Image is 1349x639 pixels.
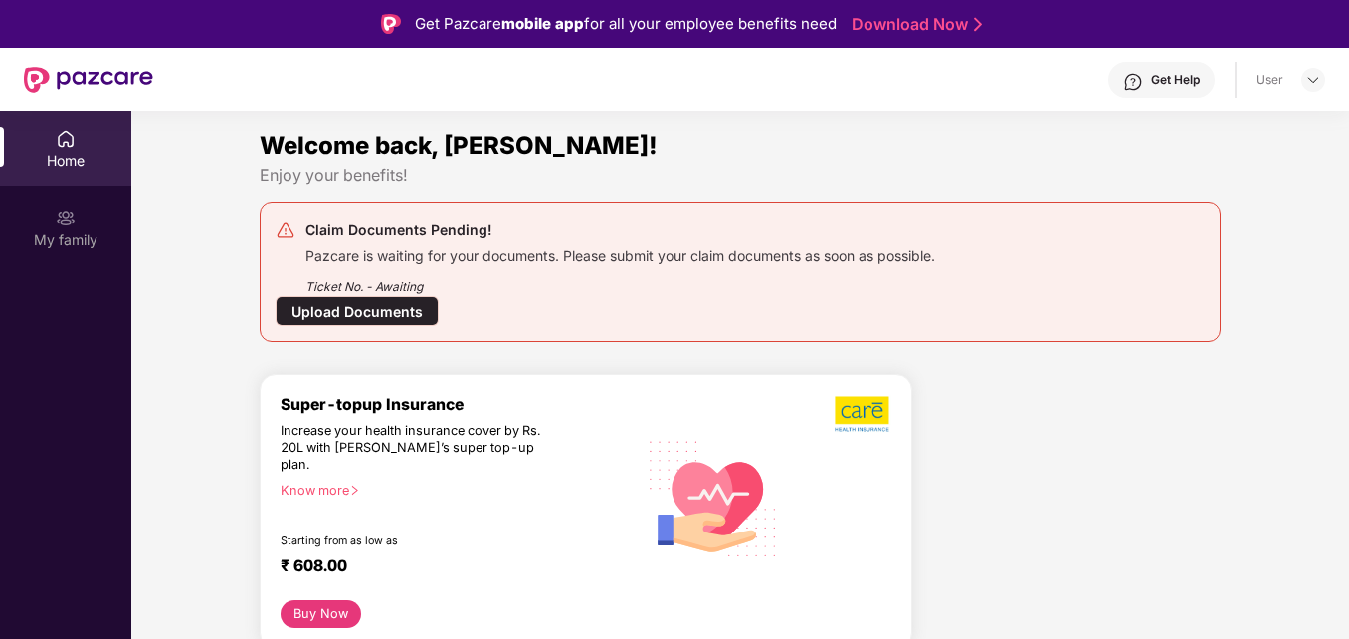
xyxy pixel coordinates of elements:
div: Upload Documents [276,296,439,326]
img: Logo [381,14,401,34]
img: b5dec4f62d2307b9de63beb79f102df3.png [835,395,891,433]
button: Buy Now [281,600,360,629]
div: Get Help [1151,72,1200,88]
div: Super-topup Insurance [281,395,637,414]
div: Starting from as low as [281,534,552,548]
div: User [1256,72,1283,88]
div: Know more [281,483,625,497]
div: Get Pazcare for all your employee benefits need [415,12,837,36]
div: Increase your health insurance cover by Rs. 20L with [PERSON_NAME]’s super top-up plan. [281,423,551,474]
div: Claim Documents Pending! [305,218,935,242]
div: Enjoy your benefits! [260,165,1221,186]
img: svg+xml;base64,PHN2ZyB4bWxucz0iaHR0cDovL3d3dy53My5vcmcvMjAwMC9zdmciIHdpZHRoPSIyNCIgaGVpZ2h0PSIyNC... [276,220,295,240]
div: ₹ 608.00 [281,556,617,580]
img: New Pazcare Logo [24,67,153,93]
img: svg+xml;base64,PHN2ZyBpZD0iSG9tZSIgeG1sbnM9Imh0dHA6Ly93d3cudzMub3JnLzIwMDAvc3ZnIiB3aWR0aD0iMjAiIG... [56,129,76,149]
a: Download Now [852,14,976,35]
img: svg+xml;base64,PHN2ZyB4bWxucz0iaHR0cDovL3d3dy53My5vcmcvMjAwMC9zdmciIHhtbG5zOnhsaW5rPSJodHRwOi8vd3... [637,420,789,575]
img: svg+xml;base64,PHN2ZyBpZD0iRHJvcGRvd24tMzJ4MzIiIHhtbG5zPSJodHRwOi8vd3d3LnczLm9yZy8yMDAwL3N2ZyIgd2... [1305,72,1321,88]
span: right [349,485,360,496]
img: svg+xml;base64,PHN2ZyBpZD0iSGVscC0zMngzMiIgeG1sbnM9Imh0dHA6Ly93d3cudzMub3JnLzIwMDAvc3ZnIiB3aWR0aD... [1123,72,1143,92]
div: Ticket No. - Awaiting [305,265,935,296]
div: Pazcare is waiting for your documents. Please submit your claim documents as soon as possible. [305,242,935,265]
strong: mobile app [501,14,584,33]
img: svg+xml;base64,PHN2ZyB3aWR0aD0iMjAiIGhlaWdodD0iMjAiIHZpZXdCb3g9IjAgMCAyMCAyMCIgZmlsbD0ibm9uZSIgeG... [56,208,76,228]
span: Welcome back, [PERSON_NAME]! [260,131,658,160]
img: Stroke [974,14,982,35]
